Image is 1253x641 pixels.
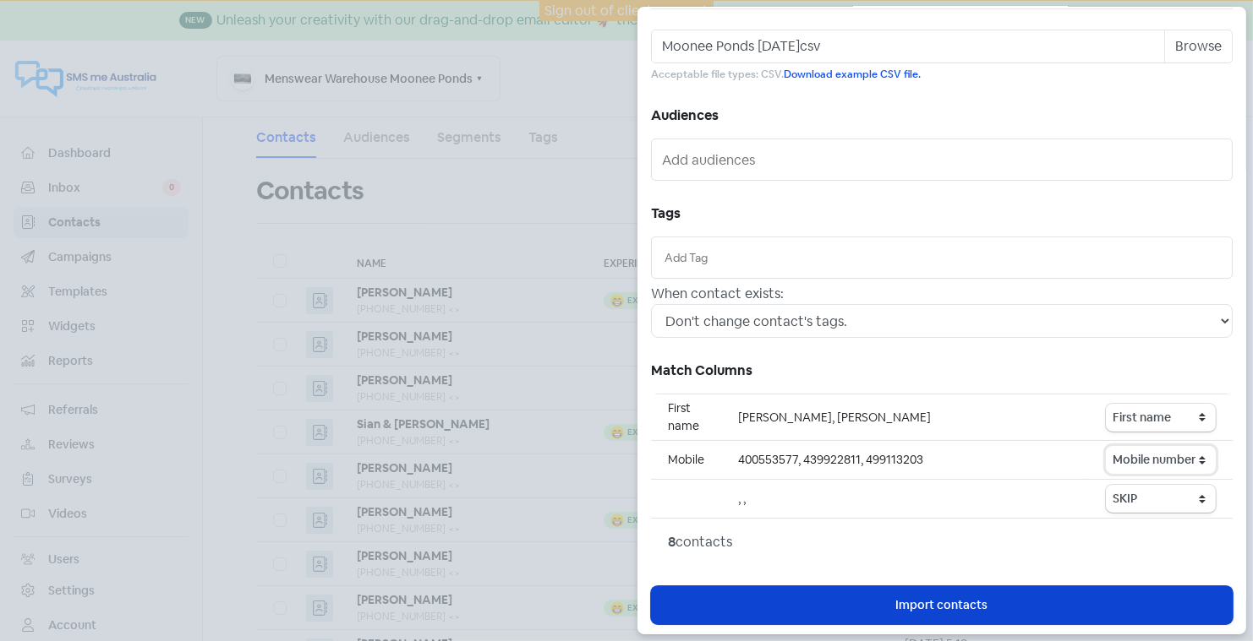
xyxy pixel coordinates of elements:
[651,394,721,441] td: First name
[651,441,721,480] td: Mobile
[784,68,921,81] a: Download example CSV file.
[651,284,1233,304] div: When contact exists:
[668,532,1216,552] div: contacts
[721,441,1089,480] td: 400553577, 439922811, 499113203
[896,596,988,614] span: Import contacts
[721,480,1089,519] td: , ,
[651,67,1233,83] small: Acceptable file types: CSV.
[721,394,1089,441] td: [PERSON_NAME], [PERSON_NAME]
[662,146,1225,173] input: Add audiences
[651,201,1233,226] h5: Tags
[651,586,1233,624] button: Import contacts
[668,533,676,551] strong: 8
[651,358,1233,383] h5: Match Columns
[651,103,1233,128] h5: Audiences
[665,248,1219,267] input: Add Tag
